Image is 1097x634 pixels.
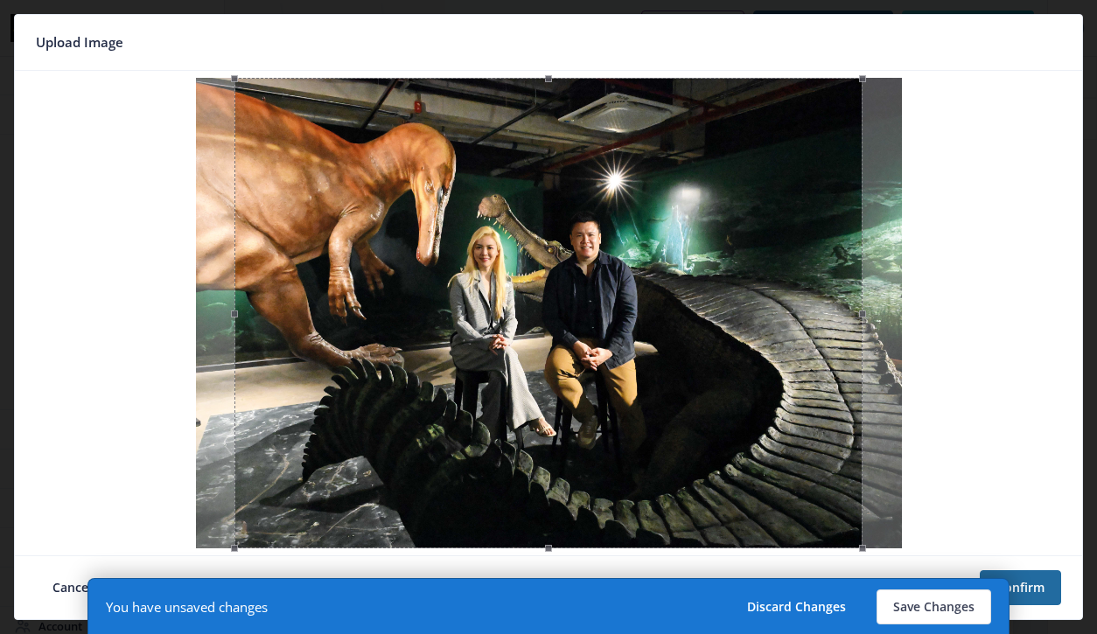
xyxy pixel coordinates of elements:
button: Cancel [36,570,108,605]
button: Save Changes [877,589,991,624]
img: 9k= [196,78,902,548]
button: Discard Changes [730,589,863,624]
span: Upload Image [36,29,123,56]
button: Confirm [980,570,1061,605]
div: You have unsaved changes [106,598,268,616]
